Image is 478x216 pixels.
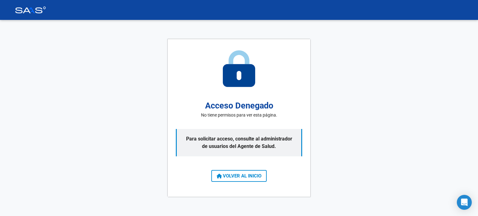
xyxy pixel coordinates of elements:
img: access-denied [223,50,255,87]
h2: Acceso Denegado [205,99,273,112]
button: VOLVER AL INICIO [211,170,267,182]
div: Open Intercom Messenger [457,195,472,210]
span: VOLVER AL INICIO [217,173,261,179]
img: Logo SAAS [15,7,46,13]
p: Para solicitar acceso, consulte al administrador de usuarios del Agente de Salud. [176,129,302,156]
p: No tiene permisos para ver esta página. [201,112,277,118]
